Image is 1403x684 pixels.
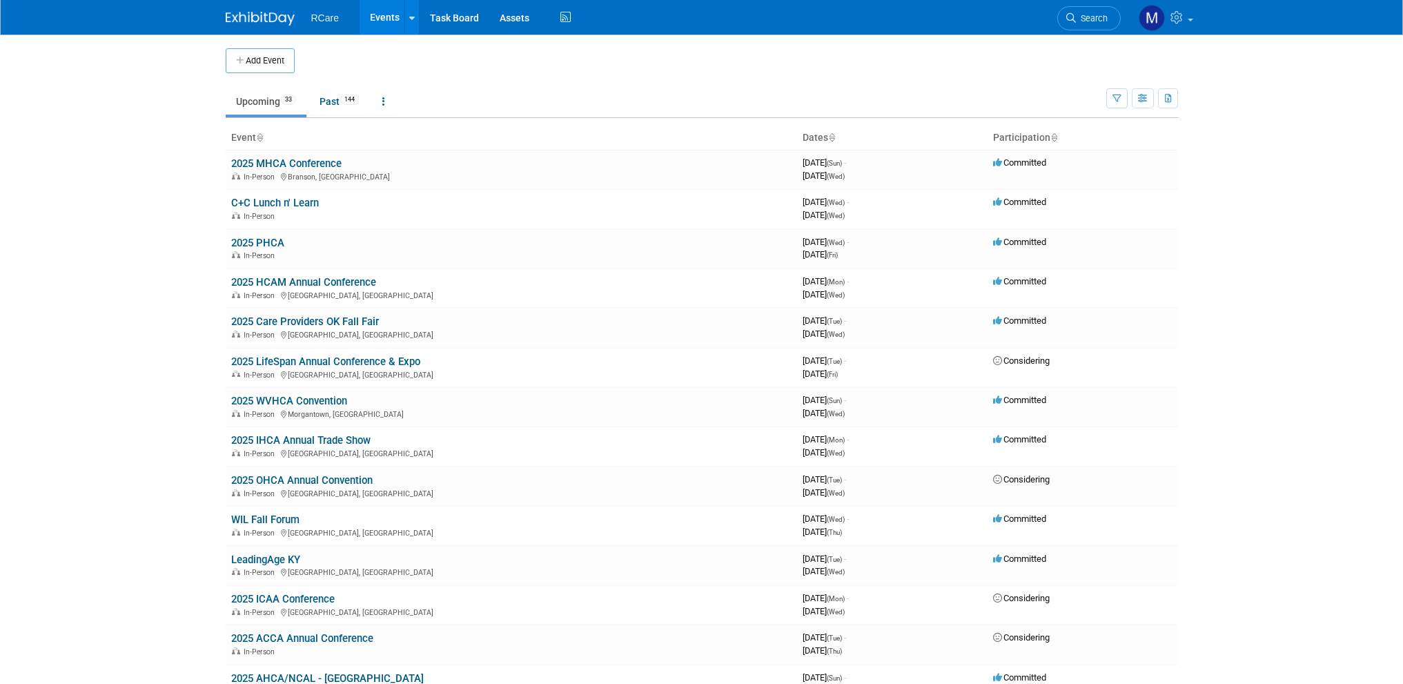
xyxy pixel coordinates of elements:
span: - [844,315,846,326]
span: (Tue) [827,317,842,325]
span: [DATE] [803,645,842,656]
span: - [847,276,849,286]
span: [DATE] [803,566,845,576]
span: Committed [993,237,1046,247]
span: Committed [993,197,1046,207]
a: Sort by Event Name [256,132,263,143]
span: - [844,395,846,405]
span: Committed [993,554,1046,564]
span: [DATE] [803,487,845,498]
span: RCare [311,12,339,23]
span: - [844,355,846,366]
button: Add Event [226,48,295,73]
span: [DATE] [803,447,845,458]
a: 2025 IHCA Annual Trade Show [231,434,371,447]
span: (Tue) [827,358,842,365]
span: - [847,593,849,603]
span: [DATE] [803,474,846,485]
span: Committed [993,514,1046,524]
span: Considering [993,355,1050,366]
span: Committed [993,276,1046,286]
span: [DATE] [803,434,849,444]
span: (Tue) [827,634,842,642]
span: [DATE] [803,249,838,260]
span: (Wed) [827,199,845,206]
span: [DATE] [803,197,849,207]
a: 2025 HCAM Annual Conference [231,276,376,289]
a: 2025 Care Providers OK Fall Fair [231,315,379,328]
span: - [847,197,849,207]
span: - [844,554,846,564]
span: (Fri) [827,371,838,378]
a: 2025 LifeSpan Annual Conference & Expo [231,355,420,368]
span: In-Person [244,449,279,458]
span: (Tue) [827,476,842,484]
span: (Wed) [827,212,845,219]
span: [DATE] [803,554,846,564]
span: (Mon) [827,278,845,286]
span: (Wed) [827,173,845,180]
a: 2025 MHCA Conference [231,157,342,170]
span: (Wed) [827,331,845,338]
img: In-Person Event [232,212,240,219]
span: (Wed) [827,516,845,523]
span: In-Person [244,251,279,260]
span: Committed [993,672,1046,683]
img: In-Person Event [232,647,240,654]
a: 2025 ICAA Conference [231,593,335,605]
span: (Wed) [827,568,845,576]
span: [DATE] [803,170,845,181]
span: [DATE] [803,395,846,405]
span: [DATE] [803,315,846,326]
img: In-Person Event [232,331,240,338]
span: Committed [993,395,1046,405]
span: In-Person [244,212,279,221]
img: In-Person Event [232,410,240,417]
span: In-Person [244,529,279,538]
span: (Fri) [827,251,838,259]
div: [GEOGRAPHIC_DATA], [GEOGRAPHIC_DATA] [231,369,792,380]
span: (Sun) [827,397,842,404]
span: In-Person [244,173,279,182]
img: In-Person Event [232,529,240,536]
span: - [844,157,846,168]
span: (Sun) [827,159,842,167]
span: [DATE] [803,210,845,220]
a: 2025 OHCA Annual Convention [231,474,373,487]
th: Dates [797,126,988,150]
span: [DATE] [803,237,849,247]
span: - [847,237,849,247]
span: (Tue) [827,556,842,563]
span: Considering [993,632,1050,643]
th: Participation [988,126,1178,150]
span: (Mon) [827,436,845,444]
a: Sort by Participation Type [1050,132,1057,143]
span: Considering [993,593,1050,603]
a: LeadingAge KY [231,554,300,566]
div: [GEOGRAPHIC_DATA], [GEOGRAPHIC_DATA] [231,527,792,538]
span: In-Person [244,331,279,340]
span: Committed [993,315,1046,326]
div: [GEOGRAPHIC_DATA], [GEOGRAPHIC_DATA] [231,289,792,300]
span: [DATE] [803,329,845,339]
a: 2025 WVHCA Convention [231,395,347,407]
div: Morgantown, [GEOGRAPHIC_DATA] [231,408,792,419]
span: - [844,672,846,683]
span: [DATE] [803,593,849,603]
img: In-Person Event [232,251,240,258]
span: [DATE] [803,157,846,168]
span: (Wed) [827,410,845,418]
span: (Wed) [827,239,845,246]
a: Upcoming33 [226,88,306,115]
span: In-Person [244,647,279,656]
span: (Sun) [827,674,842,682]
a: WIL Fall Forum [231,514,300,526]
span: (Wed) [827,449,845,457]
span: (Wed) [827,608,845,616]
img: ExhibitDay [226,12,295,26]
img: Mike Andolina [1139,5,1165,31]
span: [DATE] [803,527,842,537]
a: Past144 [309,88,369,115]
th: Event [226,126,797,150]
span: (Thu) [827,529,842,536]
